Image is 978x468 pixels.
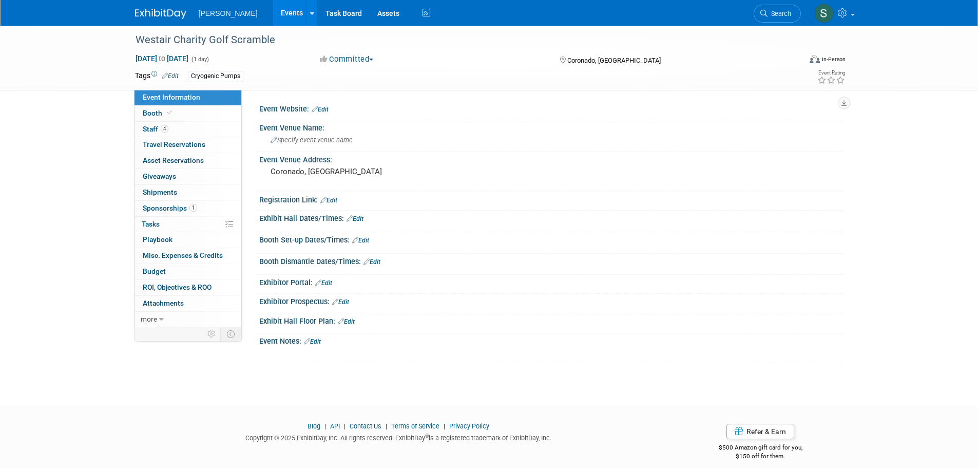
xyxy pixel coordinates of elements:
[449,422,489,430] a: Privacy Policy
[271,167,491,176] pre: Coronado, [GEOGRAPHIC_DATA]
[338,318,355,325] a: Edit
[143,188,177,196] span: Shipments
[678,437,843,460] div: $500 Amazon gift card for you,
[315,279,332,287] a: Edit
[143,109,174,117] span: Booth
[363,258,380,266] a: Edit
[190,56,209,63] span: (1 day)
[135,169,241,184] a: Giveaways
[143,156,204,164] span: Asset Reservations
[341,422,348,430] span: |
[259,275,843,288] div: Exhibitor Portal:
[167,110,172,116] i: Booth reservation complete
[157,54,167,63] span: to
[135,137,241,153] a: Travel Reservations
[320,197,337,204] a: Edit
[259,254,843,267] div: Booth Dismantle Dates/Times:
[143,283,212,291] span: ROI, Objectives & ROO
[141,315,157,323] span: more
[810,55,820,63] img: Format-Inperson.png
[143,204,197,212] span: Sponsorships
[817,70,845,76] div: Event Rating
[135,248,241,264] a: Misc. Expenses & Credits
[135,153,241,169] a: Asset Reservations
[768,10,791,17] span: Search
[678,452,843,461] div: $150 off for them.
[135,201,241,216] a: Sponsorships1
[188,71,243,82] div: Cryogenic Pumps
[135,296,241,311] a: Attachments
[383,422,390,430] span: |
[754,5,801,23] a: Search
[143,140,205,148] span: Travel Reservations
[135,280,241,295] a: ROI, Objectives & ROO
[135,264,241,279] a: Budget
[259,313,843,327] div: Exhibit Hall Floor Plan:
[143,93,200,101] span: Event Information
[814,4,834,23] img: Skye Tuinei
[143,172,176,180] span: Giveaways
[143,267,166,275] span: Budget
[726,424,794,439] a: Refer & Earn
[259,101,843,115] div: Event Website:
[135,9,186,19] img: ExhibitDay
[271,136,353,144] span: Specify event venue name
[143,251,223,259] span: Misc. Expenses & Credits
[330,422,340,430] a: API
[135,232,241,248] a: Playbook
[391,422,439,430] a: Terms of Service
[161,125,168,133] span: 4
[259,120,843,133] div: Event Venue Name:
[316,54,377,65] button: Committed
[135,312,241,327] a: more
[135,217,241,232] a: Tasks
[259,211,843,224] div: Exhibit Hall Dates/Times:
[347,215,363,222] a: Edit
[332,298,349,306] a: Edit
[352,237,369,244] a: Edit
[259,232,843,246] div: Booth Set-up Dates/Times:
[199,9,258,17] span: [PERSON_NAME]
[304,338,321,345] a: Edit
[567,57,661,64] span: Coronado, [GEOGRAPHIC_DATA]
[143,125,168,133] span: Staff
[740,53,846,69] div: Event Format
[441,422,448,430] span: |
[162,72,179,80] a: Edit
[425,433,429,439] sup: ®
[143,235,172,244] span: Playbook
[220,327,241,341] td: Toggle Event Tabs
[135,106,241,121] a: Booth
[259,294,843,307] div: Exhibitor Prospectus:
[350,422,381,430] a: Contact Us
[821,55,846,63] div: In-Person
[135,431,663,443] div: Copyright © 2025 ExhibitDay, Inc. All rights reserved. ExhibitDay is a registered trademark of Ex...
[135,90,241,105] a: Event Information
[135,54,189,63] span: [DATE] [DATE]
[322,422,329,430] span: |
[203,327,221,341] td: Personalize Event Tab Strip
[135,185,241,200] a: Shipments
[143,299,184,307] span: Attachments
[142,220,160,228] span: Tasks
[259,152,843,165] div: Event Venue Address:
[189,204,197,212] span: 1
[312,106,329,113] a: Edit
[308,422,320,430] a: Blog
[135,122,241,137] a: Staff4
[132,31,785,49] div: Westair Charity Golf Scramble
[259,333,843,347] div: Event Notes:
[259,192,843,205] div: Registration Link:
[135,70,179,82] td: Tags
